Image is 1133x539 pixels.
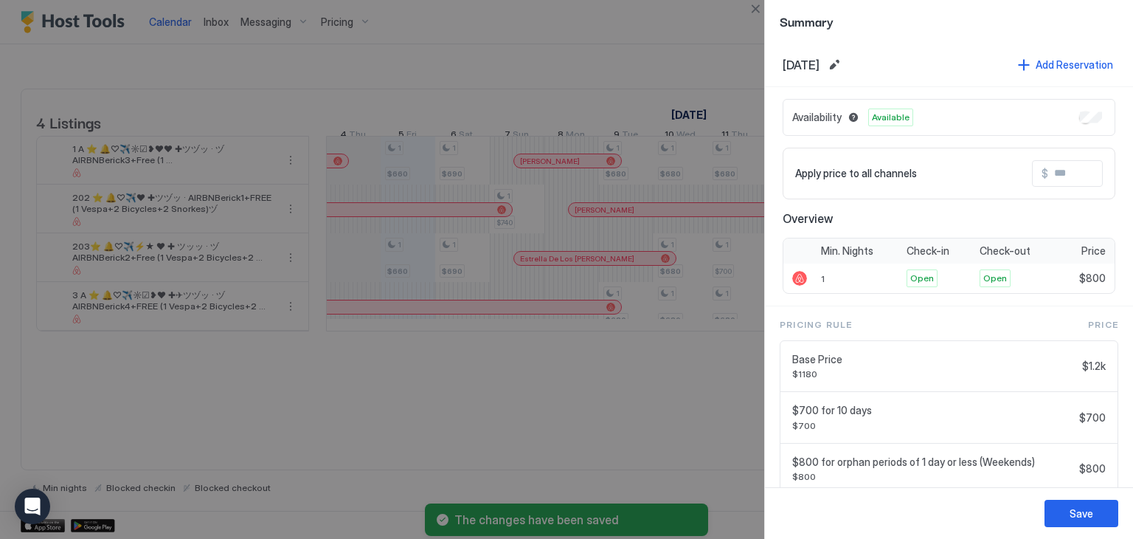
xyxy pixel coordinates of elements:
span: Availability [792,111,842,124]
span: Overview [783,211,1115,226]
button: Add Reservation [1016,55,1115,75]
div: Open Intercom Messenger [15,489,50,524]
span: Pricing Rule [780,318,852,332]
span: Price [1081,244,1106,258]
span: $700 [792,420,1073,431]
button: Save [1044,500,1118,527]
span: Summary [780,12,1118,30]
span: 1 [821,273,825,284]
span: $800 for orphan periods of 1 day or less (Weekends) [792,456,1073,469]
span: Open [910,272,934,285]
span: $700 [1079,411,1106,425]
span: $1180 [792,368,1076,380]
div: Add Reservation [1036,57,1113,72]
button: Edit date range [825,56,843,74]
span: Base Price [792,353,1076,366]
span: $ [1042,167,1048,180]
span: Open [983,272,1007,285]
span: [DATE] [783,58,820,72]
button: Blocked dates override all pricing rules and remain unavailable until manually unblocked [845,109,862,126]
span: Check-out [980,244,1030,258]
div: Save [1070,506,1093,521]
span: Check-in [907,244,949,258]
span: Min. Nights [821,244,873,258]
span: $800 [792,471,1073,482]
span: Available [872,111,909,124]
span: $800 [1079,272,1106,285]
span: Apply price to all channels [795,167,917,180]
span: $1.2k [1082,360,1106,373]
span: Price [1088,318,1118,332]
span: $700 for 10 days [792,404,1073,417]
span: $800 [1079,462,1106,476]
